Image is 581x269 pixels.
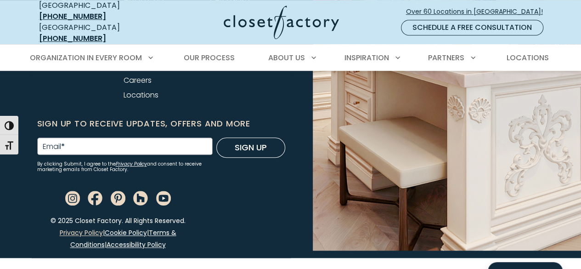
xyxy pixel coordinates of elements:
a: Instagram [65,193,80,203]
a: Accessibility Policy [107,240,166,249]
small: By clicking Submit, I agree to the and consent to receive marketing emails from Closet Factory. [37,161,213,172]
a: [PHONE_NUMBER] [39,33,106,44]
a: Schedule a Free Consultation [401,20,543,35]
nav: Primary Menu [23,45,558,71]
h6: Sign Up to Receive Updates, Offers and More [37,117,285,130]
a: Pinterest [111,193,125,203]
a: Houzz [133,193,148,203]
a: Careers [124,75,152,86]
a: Locations [124,90,158,100]
span: Locations [506,52,548,63]
button: Sign Up [216,137,285,158]
img: Closet Factory Logo [224,6,339,39]
a: Facebook [88,193,102,203]
a: [PHONE_NUMBER] [39,11,106,22]
span: Over 60 Locations in [GEOGRAPHIC_DATA]! [406,7,550,17]
div: © 2025 Closet Factory. All Rights Reserved. [32,215,204,258]
a: Privacy Policy [60,228,103,237]
a: Youtube [156,193,171,203]
a: Cookie Policy [105,228,147,237]
span: Our Process [184,52,235,63]
span: About Us [268,52,305,63]
label: Email [43,143,65,150]
span: Partners [428,52,464,63]
p: | | | [37,227,199,251]
span: Inspiration [344,52,389,63]
a: Privacy Policy [116,160,147,167]
a: Over 60 Locations in [GEOGRAPHIC_DATA]! [406,4,551,20]
span: Organization in Every Room [30,52,142,63]
div: [GEOGRAPHIC_DATA] [39,22,152,44]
